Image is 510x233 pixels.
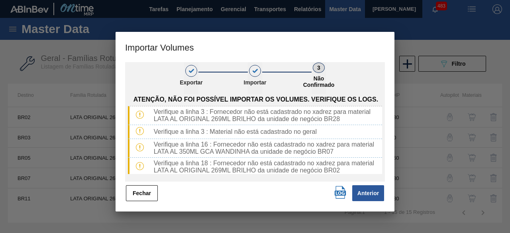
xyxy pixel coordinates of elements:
[151,160,382,174] div: Verifique a linha 18 : Fornecedor não está cadastrado no xadrez para material LATA AL ORIGINAL 26...
[151,141,382,155] div: Verifique a linha 16 : Fornecedor não está cadastrado no xadrez para material LATA AL 350ML GCA W...
[352,185,384,201] button: Anterior
[312,62,326,94] button: 3Não Confirmado
[313,63,325,73] div: 3
[136,162,144,170] img: Tipo
[136,143,144,151] img: Tipo
[126,185,158,201] button: Fechar
[171,79,211,86] p: Exportar
[248,62,262,94] button: 2Importar
[249,65,261,77] div: 2
[299,75,339,88] p: Não Confirmado
[235,79,275,86] p: Importar
[136,111,144,119] img: Tipo
[151,108,382,123] div: Verifique a linha 3 : Fornecedor não está cadastrado no xadrez para material LATA AL ORIGINAL 269...
[151,128,382,135] div: Verifique a linha 3 : Material não está cadastrado no geral
[116,32,394,62] h3: Importar Volumes
[136,127,144,135] img: Tipo
[133,96,378,103] span: Atenção, não foi possível importar os volumes. Verifique os logs.
[332,184,348,200] button: Download Logs
[185,65,197,77] div: 1
[184,62,198,94] button: 1Exportar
